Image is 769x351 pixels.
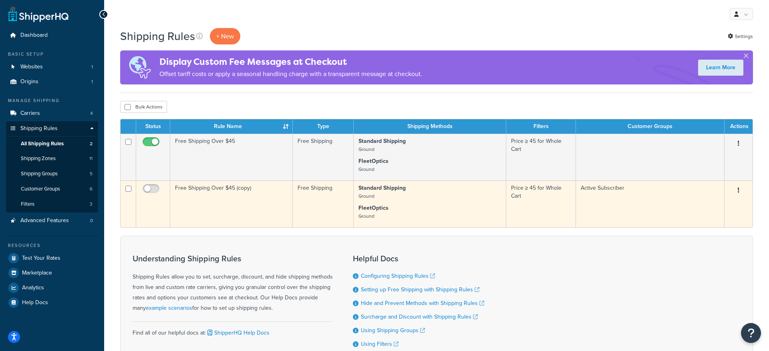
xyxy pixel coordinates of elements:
a: Test Your Rates [6,251,98,265]
th: Status [136,119,170,134]
strong: Standard Shipping [358,184,406,192]
li: All Shipping Rules [6,136,98,151]
span: Origins [20,78,38,85]
span: 4 [90,110,93,117]
th: Actions [725,119,753,134]
a: All Shipping Rules 2 [6,136,98,151]
h3: Understanding Shipping Rules [133,254,333,263]
h1: Shipping Rules [120,28,195,44]
span: Dashboard [20,32,48,39]
a: Marketplace [6,266,98,280]
span: 3 [90,201,93,208]
li: Shipping Zones [6,151,98,166]
span: 1 [91,78,93,85]
li: Advanced Features [6,213,98,228]
td: Free Shipping Over $45 [170,134,293,181]
a: Filters 3 [6,197,98,212]
div: Basic Setup [6,51,98,58]
strong: Standard Shipping [358,137,406,145]
span: 11 [89,155,93,162]
a: Advanced Features 0 [6,213,98,228]
a: ShipperHQ Home [8,6,68,22]
span: Carriers [20,110,40,117]
a: ShipperHQ Help Docs [206,329,270,337]
a: Shipping Rules [6,121,98,136]
small: Ground [358,213,374,220]
p: + New [210,28,240,44]
span: Shipping Zones [21,155,56,162]
th: Filters [506,119,576,134]
span: Customer Groups [21,186,60,193]
img: duties-banner-06bc72dcb5fe05cb3f9472aba00be2ae8eb53ab6f0d8bb03d382ba314ac3c341.png [120,50,159,84]
strong: FleetOptics [358,204,389,212]
div: Find all of our helpful docs at: [133,321,333,338]
span: 5 [90,170,93,177]
a: Using Filters [361,340,399,348]
span: Help Docs [22,299,48,306]
h4: Display Custom Fee Messages at Checkout [159,55,422,68]
td: Price ≥ 45 for Whole Cart [506,181,576,227]
li: Shipping Rules [6,121,98,213]
small: Ground [358,146,374,153]
span: 6 [90,186,93,193]
a: Hide and Prevent Methods with Shipping Rules [361,299,484,307]
span: 2 [90,140,93,147]
li: Carriers [6,106,98,121]
a: Analytics [6,281,98,295]
a: Setting up Free Shipping with Shipping Rules [361,285,479,294]
span: Shipping Rules [20,125,58,132]
li: Origins [6,74,98,89]
strong: FleetOptics [358,157,389,165]
li: Shipping Groups [6,166,98,181]
a: Carriers 4 [6,106,98,121]
span: Websites [20,64,43,70]
td: Active Subscriber [576,181,725,227]
span: Test Your Rates [22,255,60,262]
div: Manage Shipping [6,97,98,104]
th: Shipping Methods [354,119,506,134]
a: example scenarios [146,304,192,312]
span: 0 [90,217,93,224]
a: Configuring Shipping Rules [361,272,435,280]
p: Offset tariff costs or apply a seasonal handling charge with a transparent message at checkout. [159,68,422,80]
a: Dashboard [6,28,98,43]
a: Surcharge and Discount with Shipping Rules [361,313,478,321]
a: Customer Groups 6 [6,182,98,197]
span: Marketplace [22,270,52,277]
div: Resources [6,242,98,249]
th: Customer Groups [576,119,725,134]
a: Using Shipping Groups [361,326,425,335]
td: Free Shipping [293,181,354,227]
small: Ground [358,193,374,200]
a: Shipping Groups 5 [6,166,98,181]
button: Open Resource Center [741,323,761,343]
td: Free Shipping [293,134,354,181]
a: Settings [728,31,753,42]
a: Origins 1 [6,74,98,89]
span: Filters [21,201,34,208]
div: Shipping Rules allow you to set, surcharge, discount, and hide shipping methods from live and cus... [133,254,333,313]
span: 1 [91,64,93,70]
a: Websites 1 [6,60,98,74]
button: Bulk Actions [120,101,167,113]
a: Shipping Zones 11 [6,151,98,166]
li: Customer Groups [6,182,98,197]
li: Websites [6,60,98,74]
span: All Shipping Rules [21,140,64,147]
td: Free Shipping Over $45 (copy) [170,181,293,227]
small: Ground [358,166,374,173]
span: Advanced Features [20,217,69,224]
a: Learn More [698,60,743,76]
span: Analytics [22,285,44,291]
a: Help Docs [6,295,98,310]
h3: Helpful Docs [353,254,484,263]
span: Shipping Groups [21,170,58,177]
li: Filters [6,197,98,212]
td: Price ≥ 45 for Whole Cart [506,134,576,181]
th: Type [293,119,354,134]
